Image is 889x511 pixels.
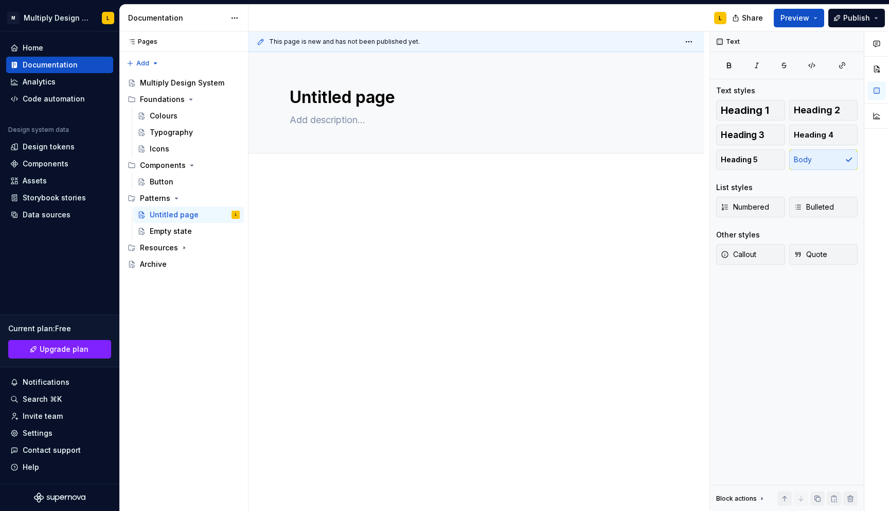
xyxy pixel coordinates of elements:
[23,210,70,220] div: Data sources
[6,156,113,172] a: Components
[133,124,244,141] a: Typography
[133,223,244,240] a: Empty state
[150,226,192,236] div: Empty state
[123,56,162,71] button: Add
[150,177,173,187] div: Button
[133,207,244,223] a: Untitled pageL
[2,7,117,29] button: MMultiply Design SystemL
[716,244,785,265] button: Callout
[721,155,758,165] span: Heading 5
[23,462,39,472] div: Help
[140,160,186,171] div: Components
[40,344,88,354] span: Upgrade plan
[123,256,244,272] a: Archive
[269,38,420,46] span: This page is new and has not been published yet.
[106,14,110,22] div: L
[6,442,113,458] button: Contact support
[6,139,113,155] a: Design tokens
[6,74,113,90] a: Analytics
[123,240,244,256] div: Resources
[123,157,244,174] div: Components
[150,144,169,154] div: Icons
[8,126,69,134] div: Design system data
[23,428,52,438] div: Settings
[843,13,870,23] span: Publish
[150,111,177,121] div: Colours
[774,9,824,27] button: Preview
[23,77,56,87] div: Analytics
[716,125,785,145] button: Heading 3
[719,14,722,22] div: L
[794,249,827,260] span: Quote
[288,85,661,110] textarea: Untitled page
[123,38,157,46] div: Pages
[123,190,244,207] div: Patterns
[123,75,244,91] a: Multiply Design System
[6,91,113,107] a: Code automation
[7,12,20,24] div: M
[721,105,769,115] span: Heading 1
[6,207,113,223] a: Data sources
[6,190,113,206] a: Storybook stories
[721,130,764,140] span: Heading 3
[133,174,244,190] a: Button
[794,105,840,115] span: Heading 2
[716,86,755,96] div: Text styles
[716,100,785,121] button: Heading 1
[8,340,111,359] a: Upgrade plan
[727,9,770,27] button: Share
[6,57,113,73] a: Documentation
[140,193,170,203] div: Patterns
[716,230,760,240] div: Other styles
[140,259,167,269] div: Archive
[8,323,111,334] div: Current plan : Free
[716,491,766,506] div: Block actions
[23,60,78,70] div: Documentation
[789,244,858,265] button: Quote
[150,210,199,220] div: Untitled page
[123,91,244,108] div: Foundations
[150,127,193,138] div: Typography
[789,100,858,121] button: Heading 2
[23,193,86,203] div: Storybook stories
[128,13,225,23] div: Documentation
[123,75,244,272] div: Page tree
[721,249,756,260] span: Callout
[23,176,47,186] div: Assets
[716,197,785,217] button: Numbered
[828,9,885,27] button: Publish
[716,182,753,193] div: List styles
[34,492,85,503] svg: Supernova Logo
[721,202,769,212] span: Numbered
[716,149,785,170] button: Heading 5
[6,40,113,56] a: Home
[6,173,113,189] a: Assets
[780,13,809,23] span: Preview
[794,202,834,212] span: Bulleted
[716,495,757,503] div: Block actions
[742,13,763,23] span: Share
[140,243,178,253] div: Resources
[789,125,858,145] button: Heading 4
[794,130,833,140] span: Heading 4
[140,94,185,105] div: Foundations
[235,210,237,220] div: L
[6,425,113,441] a: Settings
[133,108,244,124] a: Colours
[23,43,43,53] div: Home
[133,141,244,157] a: Icons
[6,391,113,407] button: Search ⌘K
[23,411,63,421] div: Invite team
[136,59,149,67] span: Add
[6,374,113,390] button: Notifications
[23,377,69,387] div: Notifications
[6,408,113,424] a: Invite team
[23,445,81,455] div: Contact support
[23,142,75,152] div: Design tokens
[789,197,858,217] button: Bulleted
[23,159,68,169] div: Components
[23,394,62,404] div: Search ⌘K
[6,459,113,475] button: Help
[24,13,90,23] div: Multiply Design System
